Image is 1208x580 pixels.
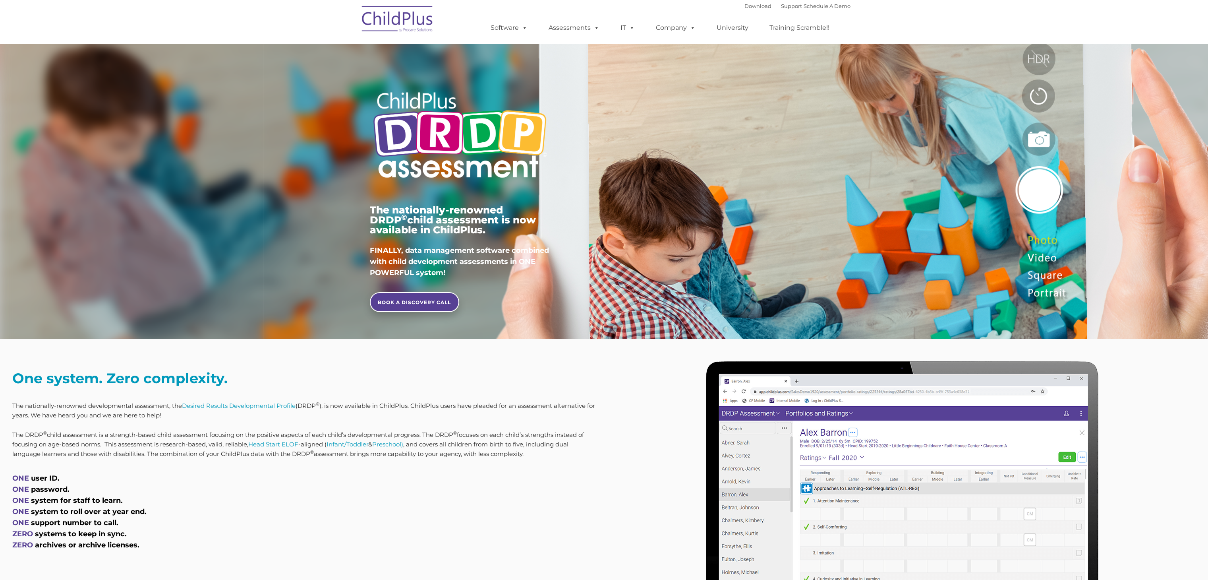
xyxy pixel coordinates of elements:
span: support number to call. [31,518,118,527]
span: ONE [12,496,29,505]
font: | [744,3,850,9]
span: ONE [12,507,29,516]
sup: © [453,430,457,436]
span: archives or archive licenses. [35,541,139,549]
a: Download [744,3,771,9]
p: The nationally-renowned developmental assessment, the (DRDP ), is now available in ChildPlus. Chi... [12,401,598,420]
a: Company [648,20,704,36]
span: The nationally-renowned DRDP child assessment is now available in ChildPlus. [370,204,536,236]
strong: One system. Zero complexity. [12,370,228,387]
a: University [709,20,756,36]
sup: © [310,449,314,455]
a: Infant/Toddler [327,440,368,448]
sup: © [401,213,407,222]
span: ZERO [12,530,33,538]
span: system for staff to learn. [31,496,123,505]
a: Training Scramble!! [762,20,837,36]
span: ONE [12,474,29,483]
span: ONE [12,518,29,527]
img: ChildPlus by Procare Solutions [358,0,437,40]
a: Software [483,20,535,36]
img: Copyright - DRDP Logo Light [370,81,550,191]
a: Support [781,3,802,9]
span: FINALLY, data management software combined with child development assessments in ONE POWERFUL sys... [370,246,549,277]
a: Schedule A Demo [804,3,850,9]
a: Desired Results Developmental Profile [182,402,296,409]
a: BOOK A DISCOVERY CALL [370,292,459,312]
a: IT [613,20,643,36]
span: user ID. [31,474,60,483]
p: The DRDP child assessment is a strength-based child assessment focusing on the positive aspects o... [12,430,598,459]
a: Head Start ELOF [248,440,298,448]
sup: © [43,430,47,436]
a: Assessments [541,20,607,36]
a: Preschool) [372,440,403,448]
span: ZERO [12,541,33,549]
span: password. [31,485,70,494]
sup: © [316,401,319,407]
span: ONE [12,485,29,494]
span: system to roll over at year end. [31,507,147,516]
span: systems to keep in sync. [35,530,127,538]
